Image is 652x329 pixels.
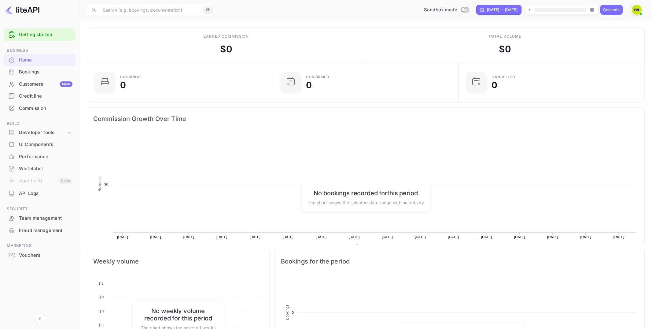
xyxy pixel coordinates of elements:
div: Generate [603,7,620,13]
div: Total volume [488,34,521,39]
div: $ 0 [220,42,232,56]
span: Weekly volume [93,256,263,266]
div: Bookings [120,75,141,79]
text: [DATE] [117,235,128,239]
div: Performance [4,151,76,163]
a: Commission [4,103,76,114]
img: LiteAPI logo [5,5,39,15]
text: [DATE] [150,235,161,239]
text: Revenue [98,176,102,191]
div: Bookings [4,66,76,78]
tspan: $ 0 [98,323,104,327]
div: 0 [492,81,497,89]
div: New [60,81,72,87]
span: Business [4,47,76,54]
div: Credit line [19,93,72,100]
text: Revenue [361,245,377,249]
tspan: $ 1 [99,295,104,299]
div: Developer tools [19,129,66,136]
div: Commission [19,105,72,112]
a: API Logs [4,188,76,199]
text: [DATE] [547,235,558,239]
img: Hind Harda [632,5,642,15]
text: [DATE] [613,235,624,239]
div: 0 [306,81,312,89]
div: ⌘K [204,6,213,14]
tspan: $ 1 [99,309,104,313]
span: Create your website first [528,6,595,13]
div: Home [4,54,76,66]
div: $ 0 [499,42,511,56]
div: Whitelabel [19,165,72,172]
text: [DATE] [349,235,360,239]
div: [DATE] — [DATE] [487,7,518,13]
text: [DATE] [316,235,327,239]
div: Confirmed [306,75,330,79]
text: [DATE] [514,235,525,239]
div: Bookings [19,69,72,76]
div: Developer tools [4,127,76,138]
button: Collapse navigation [34,313,45,324]
a: Home [4,54,76,65]
div: Getting started [4,28,76,41]
a: Getting started [19,31,72,38]
span: Sandbox mode [424,6,457,13]
span: Security [4,206,76,212]
text: [DATE] [448,235,459,239]
h6: No weekly volume recorded for this period [139,307,218,322]
a: Vouchers [4,249,76,261]
div: Click to change the date range period [476,5,521,15]
text: [DATE] [580,235,591,239]
div: CANCELLED [492,75,515,79]
div: API Logs [19,190,72,197]
p: The chart shows the selected date range with no activity [308,199,424,205]
div: Team management [19,215,72,222]
div: Earned commission [204,34,249,39]
div: Vouchers [19,252,72,259]
span: Marketing [4,242,76,249]
div: Home [19,57,72,64]
a: Fraud management [4,225,76,236]
span: Commission Growth Over Time [93,114,638,124]
text: [DATE] [216,235,227,239]
text: Bookings [285,305,289,320]
a: Performance [4,151,76,162]
span: Bookings for the period [281,256,638,266]
div: Performance [19,153,72,160]
div: Fraud management [19,227,72,234]
text: [DATE] [415,235,426,239]
a: Bookings [4,66,76,77]
input: Search (e.g. bookings, documentation) [99,4,201,16]
tspan: $ 2 [98,281,104,286]
text: [DATE] [249,235,260,239]
text: $0 [104,182,108,186]
a: CustomersNew [4,78,76,90]
div: Customers [19,81,72,88]
a: UI Components [4,139,76,150]
a: Team management [4,212,76,224]
h6: No bookings recorded for this period [308,189,424,196]
text: [DATE] [282,235,293,239]
text: [DATE] [183,235,194,239]
a: Whitelabel [4,163,76,174]
div: UI Components [19,141,72,148]
div: Whitelabel [4,163,76,175]
div: 0 [120,81,126,89]
text: 0 [292,311,293,314]
text: [DATE] [382,235,393,239]
span: Build [4,120,76,127]
div: Switch to Production mode [422,6,471,13]
a: Credit line [4,90,76,102]
text: [DATE] [481,235,492,239]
